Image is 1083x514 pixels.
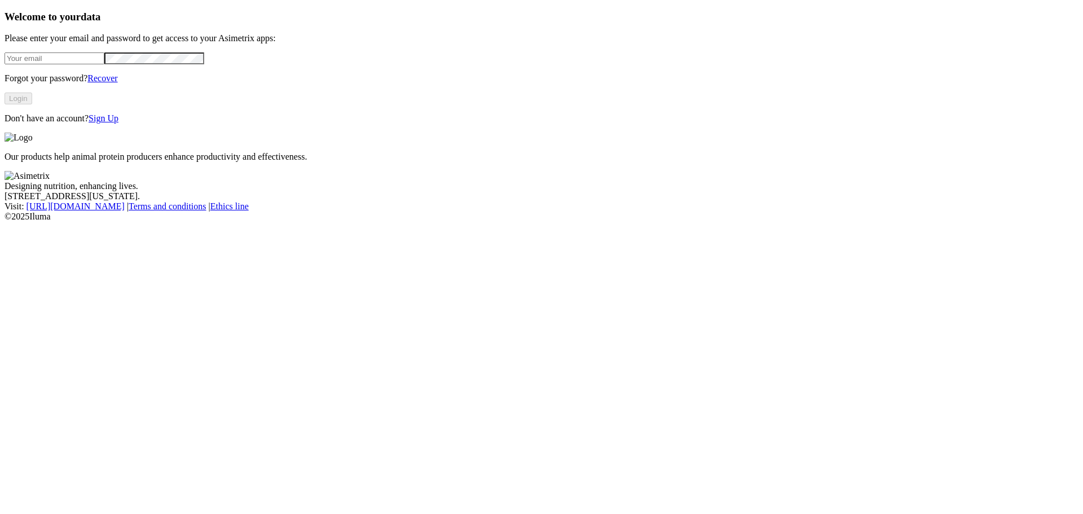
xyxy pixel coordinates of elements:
div: © 2025 Iluma [5,212,1078,222]
span: data [81,11,100,23]
input: Your email [5,52,104,64]
p: Don't have an account? [5,113,1078,124]
img: Logo [5,133,33,143]
p: Forgot your password? [5,73,1078,84]
a: Ethics line [210,201,249,211]
a: Terms and conditions [129,201,206,211]
a: Recover [87,73,117,83]
button: Login [5,93,32,104]
a: Sign Up [89,113,118,123]
div: Designing nutrition, enhancing lives. [5,181,1078,191]
img: Asimetrix [5,171,50,181]
h3: Welcome to your [5,11,1078,23]
p: Please enter your email and password to get access to your Asimetrix apps: [5,33,1078,43]
a: [URL][DOMAIN_NAME] [27,201,125,211]
div: [STREET_ADDRESS][US_STATE]. [5,191,1078,201]
p: Our products help animal protein producers enhance productivity and effectiveness. [5,152,1078,162]
div: Visit : | | [5,201,1078,212]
